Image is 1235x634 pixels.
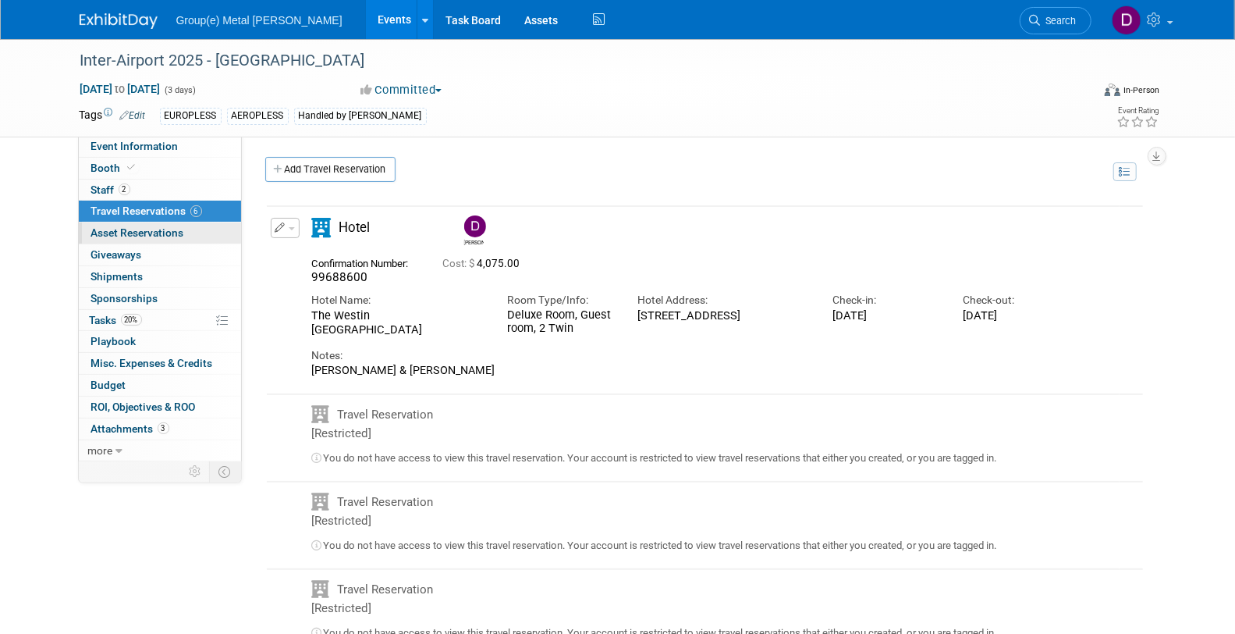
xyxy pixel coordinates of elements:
[90,314,142,326] span: Tasks
[265,157,396,182] a: Add Travel Reservation
[190,205,202,217] span: 6
[963,293,1070,308] div: Check-out:
[120,110,146,121] a: Edit
[80,107,146,125] td: Tags
[1020,7,1091,34] a: Search
[227,108,289,124] div: AEROPLESS
[312,452,997,464] span: You do not have access to view this travel reservation. Your account is restricted to view travel...
[88,444,113,457] span: more
[294,108,427,124] div: Handled by [PERSON_NAME]
[355,82,448,98] button: Committed
[91,205,202,217] span: Travel Reservations
[637,308,809,322] div: [STREET_ADDRESS]
[464,237,484,247] div: David CASTRO
[312,218,332,237] i: Hotel
[312,270,368,284] span: 99688600
[312,493,330,511] i: Hotel
[79,375,241,396] a: Budget
[91,248,142,261] span: Giveaways
[443,258,527,269] span: 4,075.00
[91,226,184,239] span: Asset Reservations
[312,364,1070,378] div: [PERSON_NAME] & [PERSON_NAME]
[91,335,137,347] span: Playbook
[312,408,434,440] span: Travel Reservation [Restricted]
[79,223,241,244] a: Asset Reservations
[80,82,161,96] span: [DATE] [DATE]
[91,357,213,369] span: Misc. Expenses & Credits
[79,158,241,179] a: Booth
[79,288,241,309] a: Sponsorships
[312,581,330,599] i: Hotel
[91,401,196,413] span: ROI, Objectives & ROO
[1123,84,1159,96] div: In-Person
[1116,107,1159,115] div: Event Rating
[176,14,342,27] span: Group(e) Metal [PERSON_NAME]
[183,461,210,482] td: Personalize Event Tab Strip
[121,314,142,326] span: 20%
[312,348,1070,363] div: Notes:
[158,422,169,434] span: 3
[91,162,139,174] span: Booth
[91,140,179,152] span: Event Information
[312,582,434,615] span: Travel Reservation [Restricted]
[113,83,128,95] span: to
[507,293,614,308] div: Room Type/Info:
[80,13,158,29] img: ExhibitDay
[79,244,241,265] a: Giveaways
[75,47,1068,75] div: Inter-Airport 2025 - [GEOGRAPHIC_DATA]
[91,379,126,391] span: Budget
[79,201,241,222] a: Travel Reservations6
[79,353,241,374] a: Misc. Expenses & Credits
[464,215,486,237] img: David CASTRO
[1041,15,1077,27] span: Search
[209,461,241,482] td: Toggle Event Tabs
[79,266,241,287] a: Shipments
[79,136,241,157] a: Event Information
[1105,84,1120,96] img: Format-Inperson.png
[91,270,144,283] span: Shipments
[91,183,130,196] span: Staff
[79,419,241,440] a: Attachments3
[312,293,484,308] div: Hotel Name:
[79,331,241,352] a: Playbook
[128,163,136,172] i: Booth reservation complete
[999,81,1160,105] div: Event Format
[119,183,130,195] span: 2
[1112,5,1141,35] img: David CASTRO
[312,308,484,337] div: The Westin [GEOGRAPHIC_DATA]
[832,293,939,308] div: Check-in:
[507,308,614,336] div: Deluxe Room, Guest room, 2 Twin
[79,397,241,418] a: ROI, Objectives & ROO
[339,219,371,235] span: Hotel
[460,215,488,247] div: David CASTRO
[164,85,197,95] span: (3 days)
[79,180,241,201] a: Staff2
[312,540,997,551] span: You do not have access to view this travel reservation. Your account is restricted to view travel...
[312,495,434,528] span: Travel Reservation [Restricted]
[312,406,330,424] i: Hotel
[637,293,809,308] div: Hotel Address:
[79,440,241,461] a: more
[91,422,169,435] span: Attachments
[79,310,241,331] a: Tasks20%
[963,308,1070,322] div: [DATE]
[312,253,420,270] div: Confirmation Number:
[832,308,939,322] div: [DATE]
[443,258,477,269] span: Cost: $
[160,108,222,124] div: EUROPLESS
[91,292,158,305] span: Sponsorships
